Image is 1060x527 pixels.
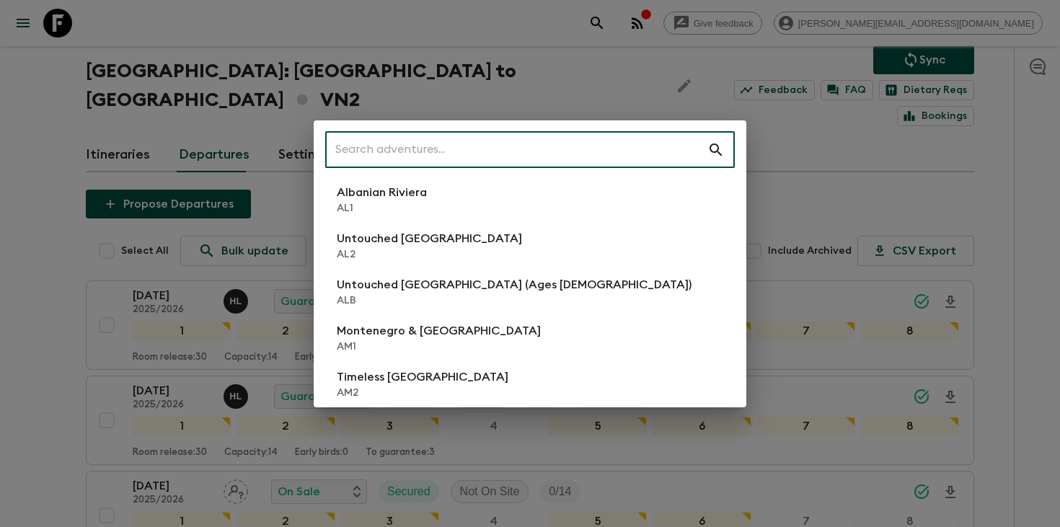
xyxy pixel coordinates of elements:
[337,184,427,201] p: Albanian Riviera
[337,322,541,340] p: Montenegro & [GEOGRAPHIC_DATA]
[337,230,522,247] p: Untouched [GEOGRAPHIC_DATA]
[337,247,522,262] p: AL2
[337,368,508,386] p: Timeless [GEOGRAPHIC_DATA]
[337,201,427,216] p: AL1
[325,130,707,170] input: Search adventures...
[337,386,508,400] p: AM2
[337,293,692,308] p: ALB
[337,340,541,354] p: AM1
[337,276,692,293] p: Untouched [GEOGRAPHIC_DATA] (Ages [DEMOGRAPHIC_DATA])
